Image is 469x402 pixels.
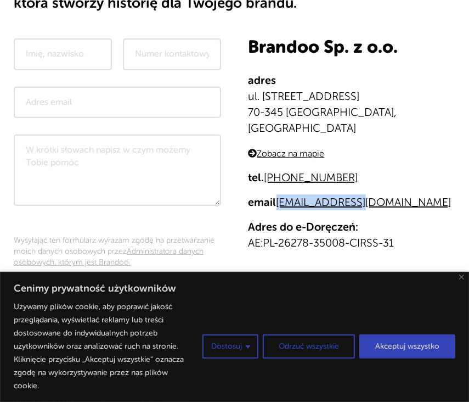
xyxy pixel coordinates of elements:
p: Używamy plików cookie, aby poprawić jakość przeglądania, wyświetlać reklamy lub treści dostosowan... [14,300,194,393]
button: Akceptuj wszystko [359,334,455,359]
p: Cenimy prywatność użytkowników [14,282,455,295]
strong: tel. [248,171,264,184]
a: Zobacz na mapie [248,149,325,159]
img: Close [459,275,464,280]
input: Imię, nazwisko [14,38,112,70]
a: [EMAIL_ADDRESS][DOMAIN_NAME] [276,196,451,209]
a: [PHONE_NUMBER] [264,171,358,184]
h3: Brandoo Sp. z o.o. [248,38,456,56]
p: ul. [STREET_ADDRESS] 70-345 [GEOGRAPHIC_DATA], [GEOGRAPHIC_DATA] [248,72,456,136]
button: Blisko [459,275,464,280]
p: AE:PL-26278-35008-CIRSS-31 [248,219,456,251]
button: Dostosuj [202,334,258,359]
button: Odrzuć wszystkie [263,334,355,359]
p: Wysyłając ten formularz wyrażam zgodę na przetwarzanie moich danych osobowych przez [14,235,221,269]
strong: Adres do e-Doręczeń: [248,221,359,233]
strong: email [248,196,276,209]
input: Numer kontaktowy [123,38,221,70]
strong: adres [248,74,276,87]
input: Adres email [14,87,221,118]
